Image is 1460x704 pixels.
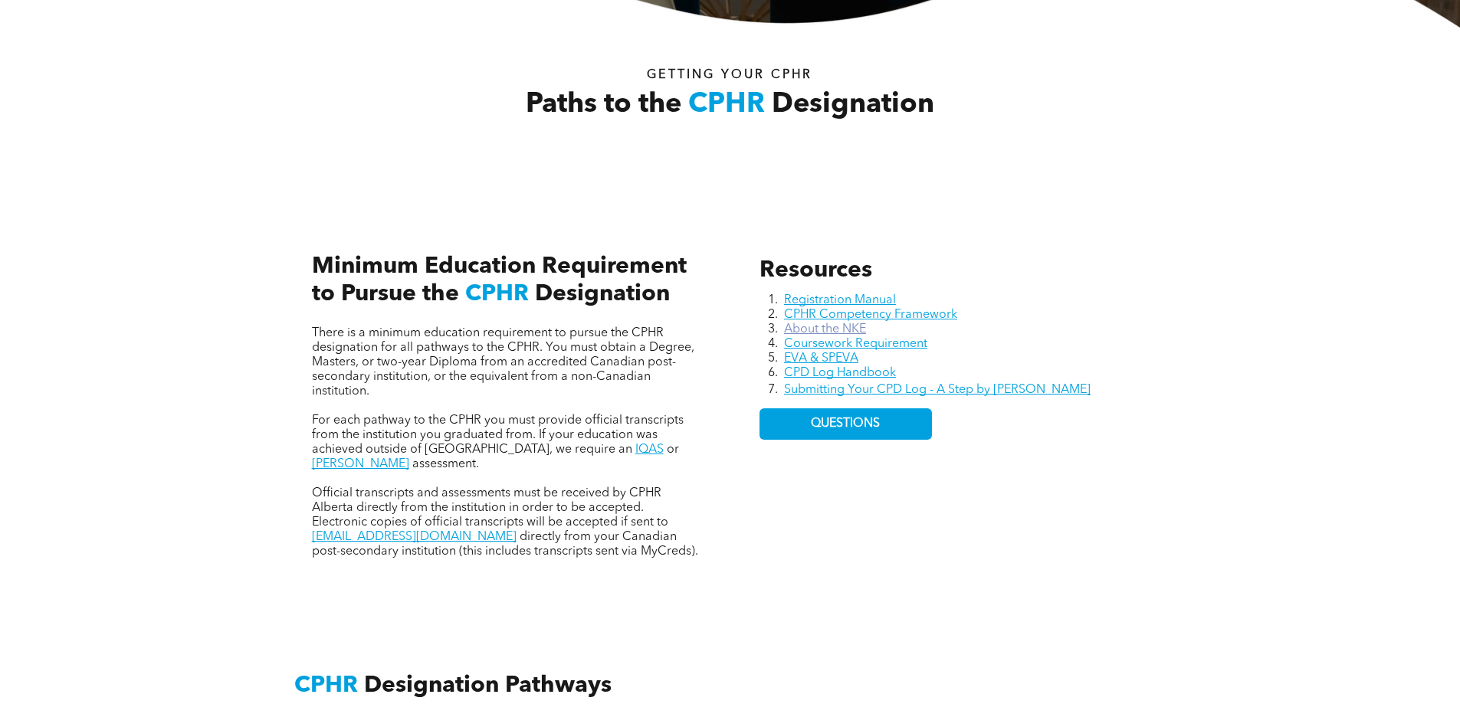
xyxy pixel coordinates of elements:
[635,444,664,456] a: IQAS
[784,309,957,321] a: CPHR Competency Framework
[465,283,529,306] span: CPHR
[312,414,684,456] span: For each pathway to the CPHR you must provide official transcripts from the institution you gradu...
[811,417,880,431] span: QUESTIONS
[784,294,896,306] a: Registration Manual
[312,255,687,306] span: Minimum Education Requirement to Pursue the
[784,367,896,379] a: CPD Log Handbook
[312,327,694,398] span: There is a minimum education requirement to pursue the CPHR designation for all pathways to the C...
[647,69,812,81] span: Getting your Cphr
[364,674,612,697] span: Designation Pathways
[772,91,934,119] span: Designation
[784,338,927,350] a: Coursework Requirement
[294,674,358,697] span: CPHR
[312,531,517,543] a: [EMAIL_ADDRESS][DOMAIN_NAME]
[784,352,858,365] a: EVA & SPEVA
[535,283,670,306] span: Designation
[760,259,872,282] span: Resources
[760,408,932,440] a: QUESTIONS
[526,91,681,119] span: Paths to the
[688,91,765,119] span: CPHR
[667,444,679,456] span: or
[784,384,1091,396] a: Submitting Your CPD Log - A Step by [PERSON_NAME]
[412,458,479,470] span: assessment.
[784,323,866,336] a: About the NKE
[312,458,409,470] a: [PERSON_NAME]
[312,487,668,529] span: Official transcripts and assessments must be received by CPHR Alberta directly from the instituti...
